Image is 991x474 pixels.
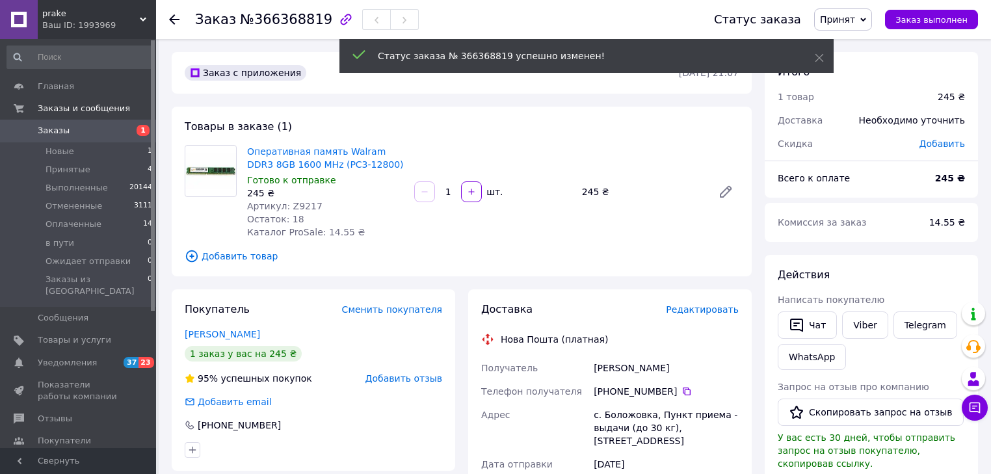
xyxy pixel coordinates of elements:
[778,311,837,339] button: Чат
[778,217,867,228] span: Комиссия за заказ
[185,249,739,263] span: Добавить товар
[196,419,282,432] div: [PHONE_NUMBER]
[148,274,152,297] span: 0
[38,379,120,402] span: Показатели работы компании
[929,217,965,228] span: 14.55 ₴
[778,138,813,149] span: Скидка
[247,214,304,224] span: Остаток: 18
[46,182,108,194] span: Выполненные
[38,103,130,114] span: Заказы и сообщения
[139,357,153,368] span: 23
[666,304,739,315] span: Редактировать
[481,363,538,373] span: Получатель
[42,20,156,31] div: Ваш ID: 1993969
[481,303,533,315] span: Доставка
[591,403,741,453] div: с. Боложовка, Пункт приема - выдачи (до 30 кг), [STREET_ADDRESS]
[198,373,218,384] span: 95%
[481,410,510,420] span: Адрес
[46,237,74,249] span: в пути
[38,334,111,346] span: Товары и услуги
[185,153,236,189] img: Оперативная память Walram DDR3 8GB 1600 MHz (PC3-12800)
[378,49,782,62] div: Статус заказа № 366368819 успешно изменен!
[247,146,404,170] a: Оперативная память Walram DDR3 8GB 1600 MHz (PC3-12800)
[935,173,965,183] b: 245 ₴
[481,386,582,397] span: Телефон получателя
[38,435,91,447] span: Покупатели
[594,385,739,398] div: [PHONE_NUMBER]
[247,175,336,185] span: Готово к отправке
[124,357,139,368] span: 37
[481,459,553,469] span: Дата отправки
[778,432,955,469] span: У вас есть 30 дней, чтобы отправить запрос на отзыв покупателю, скопировав ссылку.
[46,256,131,267] span: Ожидает отправки
[895,15,968,25] span: Заказ выполнен
[38,357,97,369] span: Уведомления
[137,125,150,136] span: 1
[820,14,855,25] span: Принят
[183,395,273,408] div: Добавить email
[778,92,814,102] span: 1 товар
[134,200,152,212] span: 3111
[38,125,70,137] span: Заказы
[148,164,152,176] span: 4
[919,138,965,149] span: Добавить
[185,120,292,133] span: Товары в заказе (1)
[342,304,442,315] span: Сменить покупателя
[851,106,973,135] div: Необходимо уточнить
[365,373,442,384] span: Добавить отзыв
[778,173,850,183] span: Всего к оплате
[247,227,365,237] span: Каталог ProSale: 14.55 ₴
[46,274,148,297] span: Заказы из [GEOGRAPHIC_DATA]
[497,333,611,346] div: Нова Пошта (платная)
[577,183,707,201] div: 245 ₴
[185,65,306,81] div: Заказ с приложения
[713,179,739,205] a: Редактировать
[148,146,152,157] span: 1
[143,218,152,230] span: 14
[885,10,978,29] button: Заказ выполнен
[169,13,179,26] div: Вернуться назад
[46,146,74,157] span: Новые
[148,237,152,249] span: 0
[591,356,741,380] div: [PERSON_NAME]
[46,218,101,230] span: Оплаченные
[247,201,323,211] span: Артикул: Z9217
[38,312,88,324] span: Сообщения
[195,12,236,27] span: Заказ
[148,256,152,267] span: 0
[46,200,102,212] span: Отмененные
[240,12,332,27] span: №366368819
[714,13,801,26] div: Статус заказа
[196,395,273,408] div: Добавить email
[185,372,312,385] div: успешных покупок
[483,185,504,198] div: шт.
[938,90,965,103] div: 245 ₴
[129,182,152,194] span: 20144
[185,346,302,362] div: 1 заказ у вас на 245 ₴
[46,164,90,176] span: Принятые
[7,46,153,69] input: Поиск
[38,413,72,425] span: Отзывы
[842,311,888,339] a: Viber
[778,399,964,426] button: Скопировать запрос на отзыв
[185,329,260,339] a: [PERSON_NAME]
[185,303,250,315] span: Покупатель
[42,8,140,20] span: prake
[893,311,957,339] a: Telegram
[962,395,988,421] button: Чат с покупателем
[778,382,929,392] span: Запрос на отзыв про компанию
[247,187,404,200] div: 245 ₴
[778,269,830,281] span: Действия
[778,344,846,370] a: WhatsApp
[38,81,74,92] span: Главная
[778,115,823,125] span: Доставка
[778,295,884,305] span: Написать покупателю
